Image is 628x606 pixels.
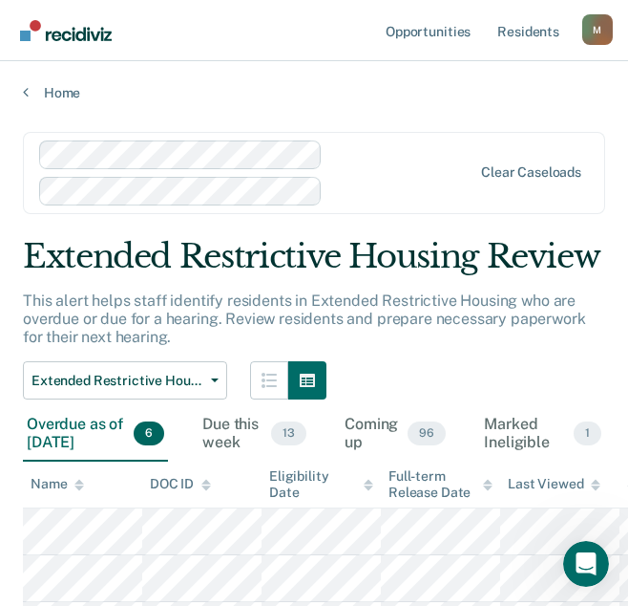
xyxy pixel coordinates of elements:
[134,422,164,446] span: 6
[408,422,446,446] span: 96
[23,84,605,101] a: Home
[23,361,227,400] button: Extended Restrictive Housing Review
[269,468,373,501] div: Eligibility Date
[23,407,168,461] div: Overdue as of [DATE]6
[481,164,581,181] div: Clear caseloads
[582,14,613,45] div: M
[508,476,600,492] div: Last Viewed
[150,476,211,492] div: DOC ID
[341,407,450,461] div: Coming up96
[23,292,586,346] p: This alert helps staff identify residents in Extended Restrictive Housing who are overdue or due ...
[563,541,609,587] iframe: Intercom live chat
[388,468,492,501] div: Full-term Release Date
[31,373,203,389] span: Extended Restrictive Housing Review
[574,422,601,446] span: 1
[480,407,605,461] div: Marked Ineligible1
[199,407,310,461] div: Due this week13
[271,422,306,446] span: 13
[20,20,112,41] img: Recidiviz
[31,476,84,492] div: Name
[23,237,605,292] div: Extended Restrictive Housing Review
[582,14,613,45] button: Profile dropdown button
